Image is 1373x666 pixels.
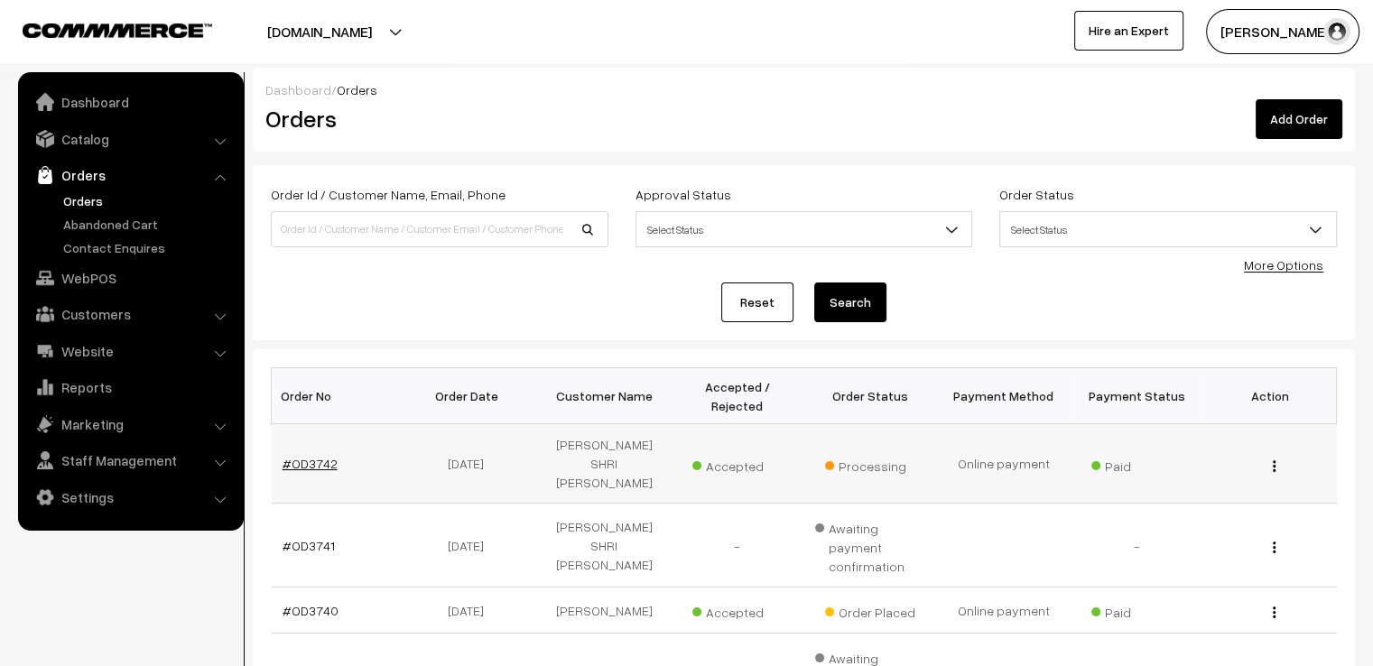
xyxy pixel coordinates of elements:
[1256,99,1342,139] a: Add Order
[23,18,181,40] a: COMMMERCE
[692,598,783,622] span: Accepted
[999,185,1074,204] label: Order Status
[692,452,783,476] span: Accepted
[1273,606,1276,618] img: Menu
[937,368,1071,424] th: Payment Method
[404,504,538,587] td: [DATE]
[814,282,886,322] button: Search
[538,504,672,587] td: [PERSON_NAME] SHRI [PERSON_NAME]
[59,215,237,234] a: Abandoned Cart
[23,159,237,191] a: Orders
[404,368,538,424] th: Order Date
[1323,18,1350,45] img: user
[283,456,338,471] a: #OD3742
[265,82,331,97] a: Dashboard
[1273,541,1276,553] img: Menu
[1091,452,1182,476] span: Paid
[1071,504,1204,587] td: -
[271,185,506,204] label: Order Id / Customer Name, Email, Phone
[636,214,972,245] span: Select Status
[635,211,973,247] span: Select Status
[59,191,237,210] a: Orders
[23,262,237,294] a: WebPOS
[1074,11,1183,51] a: Hire an Expert
[271,211,608,247] input: Order Id / Customer Name / Customer Email / Customer Phone
[23,23,212,37] img: COMMMERCE
[999,211,1337,247] span: Select Status
[538,424,672,504] td: [PERSON_NAME] SHRI [PERSON_NAME]
[671,504,804,587] td: -
[283,603,339,618] a: #OD3740
[404,587,538,634] td: [DATE]
[937,587,1071,634] td: Online payment
[23,298,237,330] a: Customers
[283,538,335,553] a: #OD3741
[538,587,672,634] td: [PERSON_NAME]
[1091,598,1182,622] span: Paid
[538,368,672,424] th: Customer Name
[815,514,927,576] span: Awaiting payment confirmation
[1071,368,1204,424] th: Payment Status
[804,368,938,424] th: Order Status
[1206,9,1359,54] button: [PERSON_NAME]
[825,598,915,622] span: Order Placed
[23,335,237,367] a: Website
[23,123,237,155] a: Catalog
[404,424,538,504] td: [DATE]
[265,105,607,133] h2: Orders
[23,481,237,513] a: Settings
[23,408,237,440] a: Marketing
[1000,214,1336,245] span: Select Status
[23,86,237,118] a: Dashboard
[825,452,915,476] span: Processing
[23,371,237,403] a: Reports
[635,185,731,204] label: Approval Status
[23,444,237,476] a: Staff Management
[1244,257,1323,273] a: More Options
[272,368,405,424] th: Order No
[721,282,793,322] a: Reset
[1273,460,1276,472] img: Menu
[1203,368,1337,424] th: Action
[671,368,804,424] th: Accepted / Rejected
[937,424,1071,504] td: Online payment
[337,82,377,97] span: Orders
[204,9,435,54] button: [DOMAIN_NAME]
[59,238,237,257] a: Contact Enquires
[265,80,1342,99] div: /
